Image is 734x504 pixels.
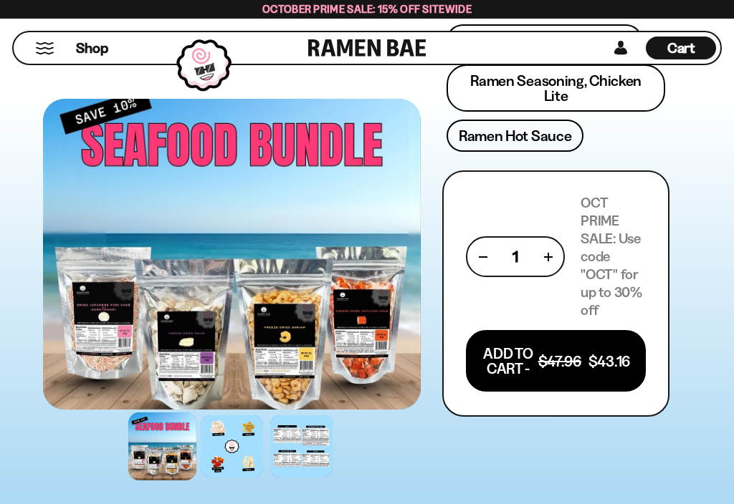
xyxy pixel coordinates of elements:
[35,42,54,54] button: Mobile Menu Trigger
[581,194,646,319] p: OCT PRIME SALE: Use code "OCT" for up to 30% off
[447,120,584,152] a: Ramen Hot Sauce
[447,64,666,112] a: Ramen Seasoning, Chicken Lite
[466,330,646,392] button: Add To Cart - $47.96 $43.16
[262,2,472,16] span: October Prime Sale: 15% off Sitewide
[76,39,108,58] span: Shop
[76,37,108,59] a: Shop
[667,39,695,57] span: Cart
[646,32,716,64] div: Cart
[513,248,518,266] span: 1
